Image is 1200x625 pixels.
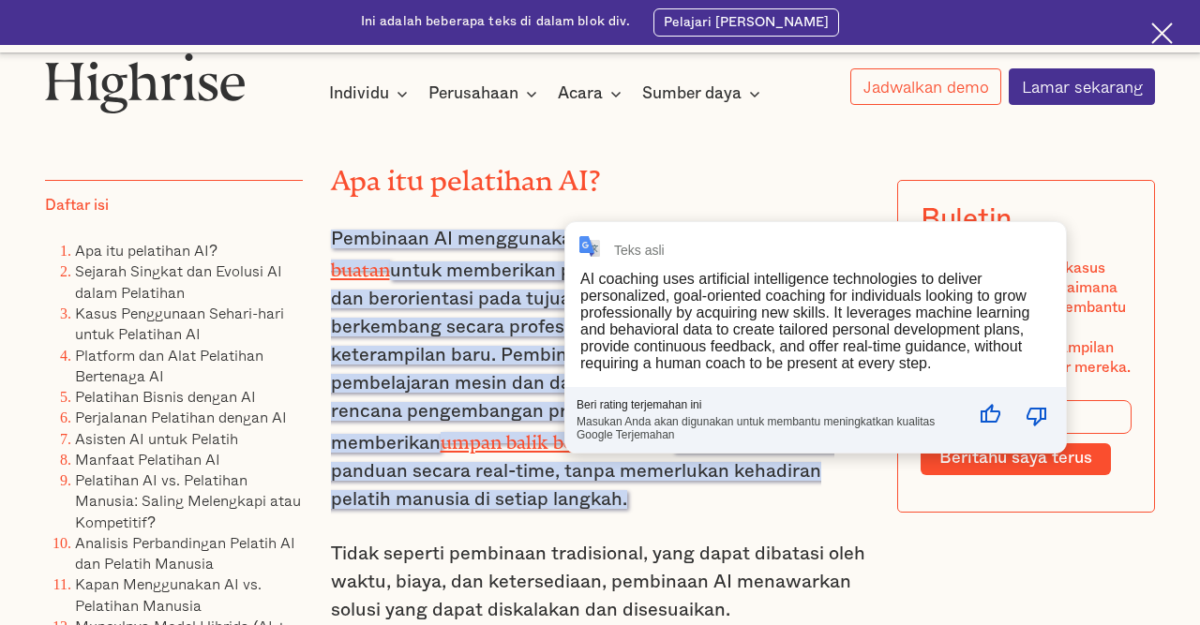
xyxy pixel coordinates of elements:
font: Sumber daya [642,85,742,101]
font: , dan menawarkan panduan secara real-time, tanpa memerlukan kehadiran pelatih manusia di setiap l... [331,434,834,509]
a: Pelatihan AI vs. Pelatihan Manusia: Saling Melengkapi atau Kompetitif? [75,468,301,533]
a: Jadwalkan demo [850,68,1001,105]
img: Logo gedung tinggi [45,52,246,113]
font: Apa itu pelatihan AI? [331,164,601,183]
font: Perusahaan [428,85,518,101]
input: Beritahu saya terus [921,443,1111,475]
div: Masukan Anda akan digunakan untuk membantu meningkatkan kualitas Google Terjemahan [577,411,962,441]
font: Buletin [921,205,1012,233]
div: Teks asli [614,243,665,258]
a: Kapan Menggunakan AI vs. Pelatihan Manusia [75,573,262,617]
div: AI coaching uses artificial intelligence technologies to deliver personalized, goal-oriented coac... [580,271,1029,371]
font: Daftar isi [45,198,109,213]
div: Beri rating terjemahan ini [577,398,962,411]
a: Kasus Penggunaan Sehari-hari untuk Pelatihan AI [75,301,284,345]
a: kecerdasan buatan [331,228,767,271]
font: untuk memberikan pembinaan yang dipersonalisasi dan berorientasi pada tujuan bagi individu yang i... [331,261,839,453]
a: Pelatihan Bisnis dengan AI [75,384,256,408]
button: Terjemahan bagus [967,393,1012,438]
font: Individu [329,85,389,101]
div: Sumber daya [642,82,766,105]
div: Individu [329,82,413,105]
a: Perjalanan Pelatihan dengan AI [75,405,287,428]
a: Apa itu pelatihan AI? [75,238,217,261]
div: Acara [558,82,627,105]
a: umpan balik berkelanjutan [441,432,673,443]
font: Lamar sekarang [1022,74,1143,99]
font: Jadwalkan demo [863,74,989,99]
a: Sejarah Singkat dan Evolusi AI dalam Pelatihan [75,260,282,304]
font: Tidak seperti pembinaan tradisional, yang dapat dibatasi oleh waktu, biaya, dan ketersediaan, pem... [331,544,865,619]
button: Terjemahan buruk [1014,393,1059,438]
font: Pembinaan AI menggunakan teknologi [331,230,668,248]
font: Acara [558,85,603,101]
a: Analisis Perbandingan Pelatih AI dan Pelatih Manusia [75,530,295,574]
div: Perusahaan [428,82,543,105]
a: Platform dan Alat Pelatihan Bertenaga AI [75,343,263,387]
a: Lamar sekarang [1009,68,1155,106]
a: Manfaat Pelatihan AI [75,447,220,470]
a: Asisten AI untuk Pelatih [75,426,238,450]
